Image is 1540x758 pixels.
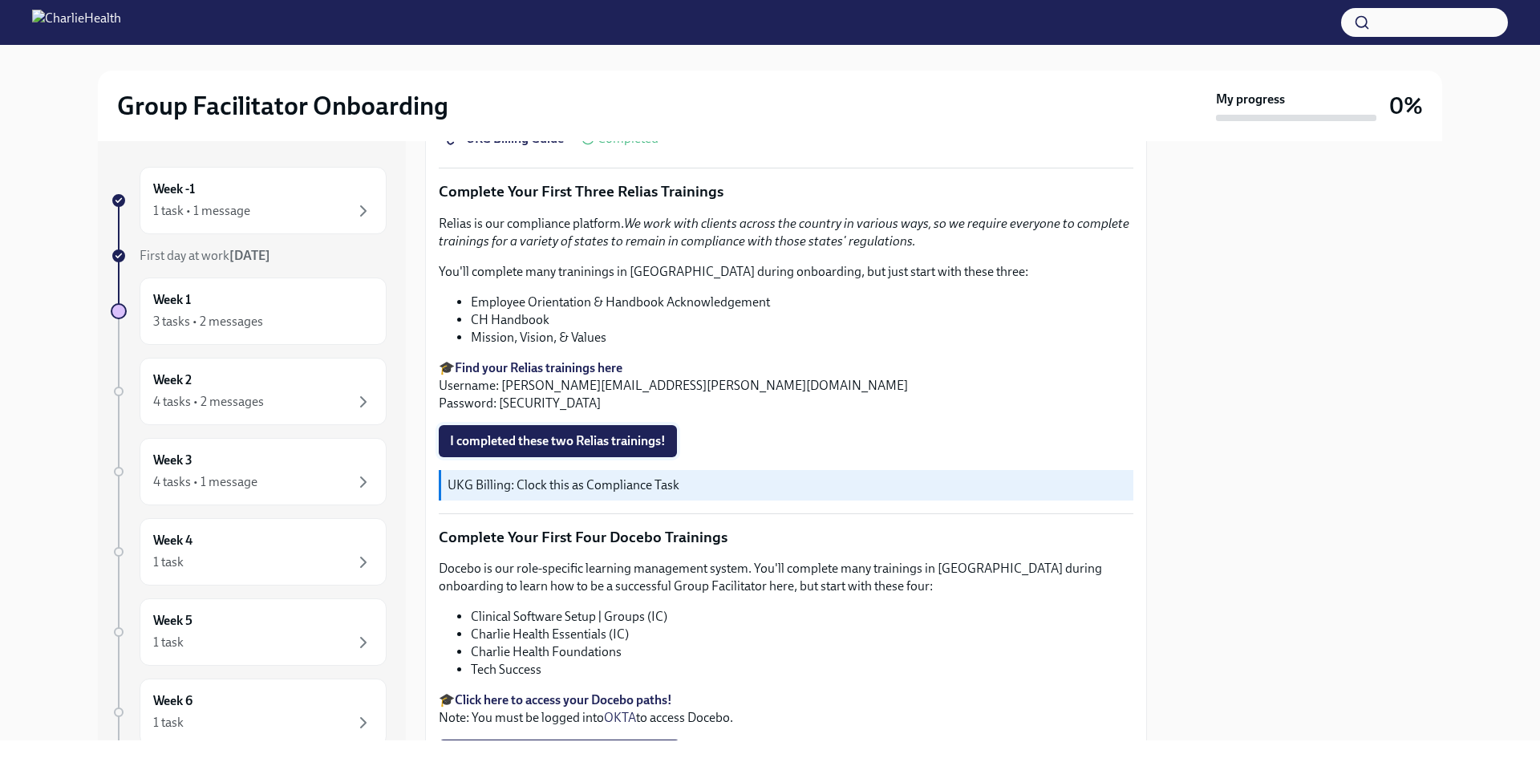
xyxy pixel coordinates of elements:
[439,181,1133,202] p: Complete Your First Three Relias Trainings
[153,393,264,411] div: 4 tasks • 2 messages
[153,180,195,198] h6: Week -1
[471,608,1133,626] li: Clinical Software Setup | Groups (IC)
[471,294,1133,311] li: Employee Orientation & Handbook Acknowledgement
[111,679,387,746] a: Week 61 task
[604,710,636,725] a: OKTA
[439,691,1133,727] p: 🎓 Note: You must be logged into to access Docebo.
[439,560,1133,595] p: Docebo is our role-specific learning management system. You'll complete many trainings in [GEOGRA...
[32,10,121,35] img: CharlieHealth
[111,167,387,234] a: Week -11 task • 1 message
[153,202,250,220] div: 1 task • 1 message
[153,473,257,491] div: 4 tasks • 1 message
[153,634,184,651] div: 1 task
[140,248,270,263] span: First day at work
[1216,91,1285,108] strong: My progress
[439,425,677,457] button: I completed these two Relias trainings!
[229,248,270,263] strong: [DATE]
[439,359,1133,412] p: 🎓 Username: [PERSON_NAME][EMAIL_ADDRESS][PERSON_NAME][DOMAIN_NAME] Password: [SECURITY_DATA]
[455,692,672,707] a: Click here to access your Docebo paths!
[471,626,1133,643] li: Charlie Health Essentials (IC)
[153,714,184,732] div: 1 task
[153,553,184,571] div: 1 task
[117,90,448,122] h2: Group Facilitator Onboarding
[111,438,387,505] a: Week 34 tasks • 1 message
[471,329,1133,347] li: Mission, Vision, & Values
[448,476,1127,494] p: UKG Billing: Clock this as Compliance Task
[153,291,191,309] h6: Week 1
[111,247,387,265] a: First day at work[DATE]
[439,215,1133,250] p: Relias is our compliance platform.
[439,216,1129,249] em: We work with clients across the country in various ways, so we require everyone to complete train...
[153,371,192,389] h6: Week 2
[471,661,1133,679] li: Tech Success
[111,358,387,425] a: Week 24 tasks • 2 messages
[111,518,387,586] a: Week 41 task
[153,532,192,549] h6: Week 4
[471,643,1133,661] li: Charlie Health Foundations
[153,313,263,330] div: 3 tasks • 2 messages
[153,612,192,630] h6: Week 5
[153,452,192,469] h6: Week 3
[471,311,1133,329] li: CH Handbook
[1389,91,1423,120] h3: 0%
[111,278,387,345] a: Week 13 tasks • 2 messages
[455,360,622,375] a: Find your Relias trainings here
[598,132,659,145] span: Completed
[439,263,1133,281] p: You'll complete many traninings in [GEOGRAPHIC_DATA] during onboarding, but just start with these...
[439,527,1133,548] p: Complete Your First Four Docebo Trainings
[111,598,387,666] a: Week 51 task
[450,433,666,449] span: I completed these two Relias trainings!
[153,692,192,710] h6: Week 6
